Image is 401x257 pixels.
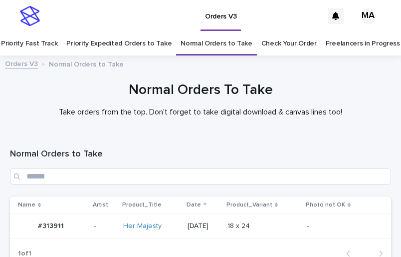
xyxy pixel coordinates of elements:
[10,107,391,117] p: Take orders from the top. Don't forget to take digital download & canvas lines too!
[123,222,162,230] a: Her Majesty
[360,8,376,24] div: MA
[226,199,272,210] p: Product_Variant
[94,222,115,230] p: -
[66,32,172,55] a: Priority Expedited Orders to Take
[326,32,400,55] a: Freelancers in Progress
[187,199,201,210] p: Date
[227,220,252,230] p: 18 x 24
[10,214,391,239] tr: #313911#313911 -Her Majesty [DATE]18 x 2418 x 24 -
[10,81,391,99] h1: Normal Orders To Take
[10,168,391,184] input: Search
[1,32,57,55] a: Priority Fast Track
[5,57,38,69] a: Orders V3
[307,222,375,230] p: -
[181,32,252,55] a: Normal Orders to Take
[306,199,345,210] p: Photo not OK
[10,148,391,160] h1: Normal Orders to Take
[122,199,162,210] p: Product_Title
[188,222,219,230] p: [DATE]
[93,199,108,210] p: Artist
[261,32,317,55] a: Check Your Order
[18,199,35,210] p: Name
[49,58,124,69] p: Normal Orders to Take
[20,6,40,26] img: stacker-logo-s-only.png
[38,220,66,230] p: #313911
